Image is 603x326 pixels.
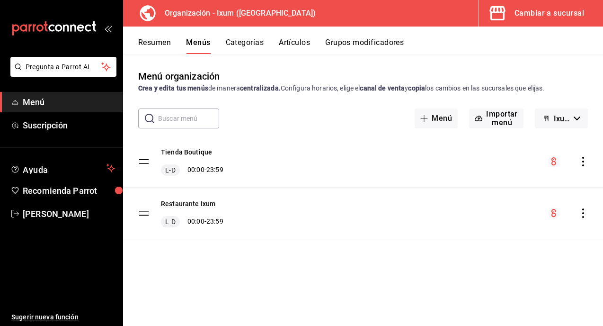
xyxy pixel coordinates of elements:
span: Sugerir nueva función [11,312,115,322]
strong: Crea y edita tus menús [138,84,208,92]
button: Ixum - Borrador [535,109,588,128]
span: Pregunta a Parrot AI [26,62,102,72]
table: menu-maker-table [123,136,603,239]
strong: copia [408,84,425,92]
button: Artículos [279,38,310,54]
span: L-D [163,165,177,175]
div: 00:00 - 23:59 [161,164,223,176]
div: Cambiar a sucursal [514,7,584,20]
h3: Organización - Ixum ([GEOGRAPHIC_DATA]) [157,8,316,19]
button: actions [578,208,588,218]
strong: centralizada. [240,84,281,92]
span: Recomienda Parrot [23,184,115,197]
span: Suscripción [23,119,115,132]
button: actions [578,157,588,166]
button: Importar menú [469,109,523,128]
button: Pregunta a Parrot AI [10,57,116,77]
button: Menú [415,109,458,128]
input: Buscar menú [158,109,219,128]
button: Grupos modificadores [325,38,404,54]
button: Categorías [226,38,264,54]
strong: canal de venta [360,84,405,92]
button: Resumen [138,38,171,54]
div: de manera Configura horarios, elige el y los cambios en las sucursales que elijas. [138,83,588,93]
span: [PERSON_NAME] [23,208,115,220]
button: open_drawer_menu [104,25,112,32]
span: Ixum - Borrador [554,114,570,123]
span: Ayuda [23,163,103,174]
div: 00:00 - 23:59 [161,216,223,227]
span: Menú [23,96,115,109]
button: Tienda Boutique [161,147,212,157]
div: navigation tabs [138,38,603,54]
button: drag [138,208,150,219]
button: Menús [186,38,210,54]
div: Menú organización [138,69,220,83]
a: Pregunta a Parrot AI [7,69,116,79]
button: drag [138,156,150,167]
button: Restaurante Ixum [161,199,215,208]
span: L-D [163,217,177,226]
